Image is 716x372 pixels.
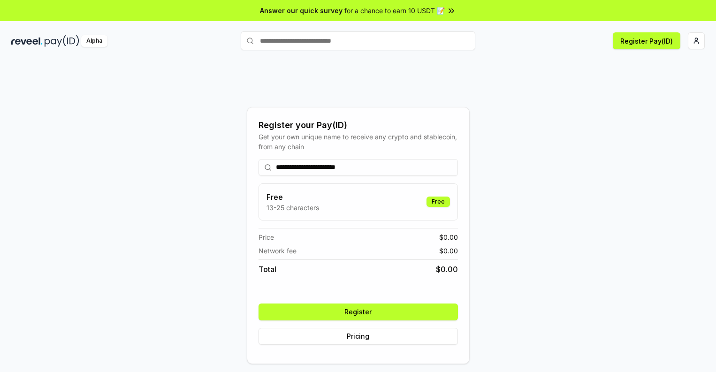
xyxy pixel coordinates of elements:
[45,35,79,47] img: pay_id
[259,304,458,320] button: Register
[259,246,297,256] span: Network fee
[259,232,274,242] span: Price
[439,246,458,256] span: $ 0.00
[427,197,450,207] div: Free
[259,328,458,345] button: Pricing
[267,191,319,203] h3: Free
[344,6,445,15] span: for a chance to earn 10 USDT 📝
[259,132,458,152] div: Get your own unique name to receive any crypto and stablecoin, from any chain
[81,35,107,47] div: Alpha
[439,232,458,242] span: $ 0.00
[613,32,680,49] button: Register Pay(ID)
[11,35,43,47] img: reveel_dark
[436,264,458,275] span: $ 0.00
[259,119,458,132] div: Register your Pay(ID)
[259,264,276,275] span: Total
[260,6,343,15] span: Answer our quick survey
[267,203,319,213] p: 13-25 characters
